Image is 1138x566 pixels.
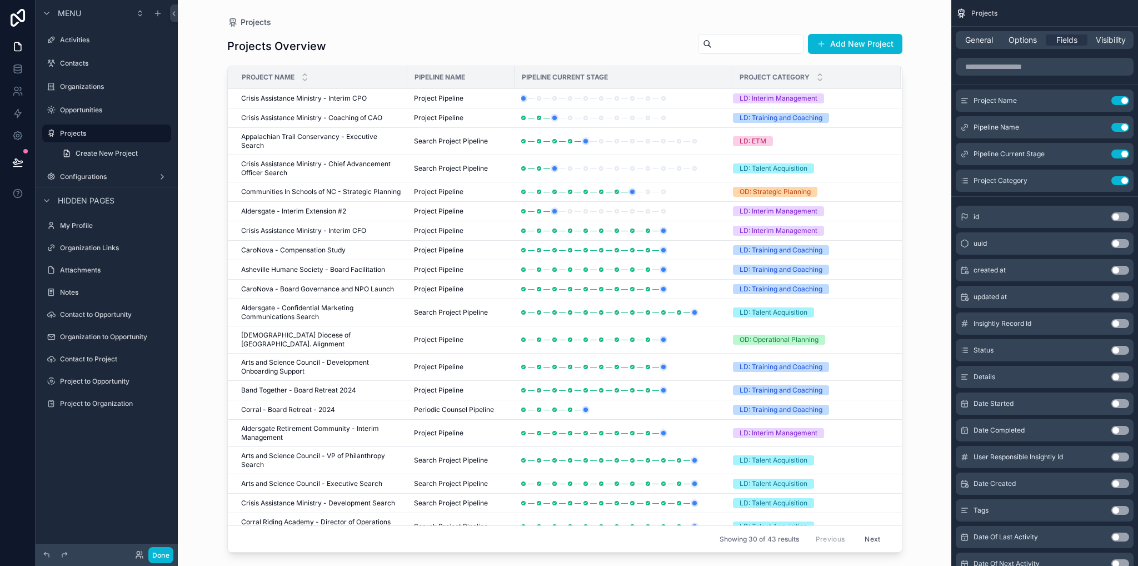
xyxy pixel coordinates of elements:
div: Recruitment (Posting) [583,139,588,143]
div: Sara Send Agreement to Client and File Signed Copy [537,248,541,252]
div: Sara Send Agreement to Client and File Signed Copy [537,96,541,101]
span: Pipeline Current Stage [974,150,1045,158]
a: Project Pipeline [414,265,508,274]
a: My Profile [42,217,171,235]
label: Contact to Project [60,355,169,364]
div: LD: Talent Acquisition [740,479,807,489]
div: Planning [599,229,603,233]
div: Finalize Agreement and Move to Next Stage for Sara to Send [521,310,526,315]
label: Opportunities [60,106,169,115]
span: Project Name [242,73,295,82]
div: LD: Talent Acquisition [740,498,807,508]
div: Sara Send Agreement to Client and File Signed Copy [537,139,541,143]
a: LD: Interim Management [733,226,887,236]
label: Projects [60,129,164,138]
a: Project Pipeline [414,246,508,255]
div: Kick-off [552,229,557,233]
a: Crisis Assistance Ministry - Chief Advancement Officer Search [241,160,401,177]
a: Project Pipeline [414,207,508,216]
div: Kick-off [552,209,557,214]
div: Recruitment (Posting) [583,166,588,171]
span: Project Pipeline [414,207,463,216]
a: Configurations [42,168,171,186]
div: Current stage: Closed [521,285,726,294]
div: Sara Send Agreement to Client and File Signed Copy [537,267,541,272]
label: Activities [60,36,169,44]
div: Current stage: Kick-off [521,113,726,122]
label: Project to Organization [60,399,169,408]
div: LD: Interim Management [740,206,817,216]
a: Search Project Pipeline [414,522,508,531]
div: Training [615,96,619,101]
div: Final Deliverables [630,248,635,252]
div: Finalize Agreement and Move to Next Stage for Sara to Send [521,139,526,143]
div: Kick-off [552,190,557,194]
div: Current stage: Kick-off [521,207,726,216]
div: Finalize Agreement and Move to Next Stage for Sara to Send [521,190,526,194]
a: Aldersgate - Interim Extension #2 [241,207,401,216]
span: Search Project Pipeline [414,456,488,465]
div: LD: Interim Management [740,428,817,438]
a: Crisis Assistance Ministry - Interim CPO [241,94,401,103]
div: Training [615,229,619,233]
div: Training [615,248,619,252]
div: LD: Talent Acquisition [740,163,807,173]
span: Periodic Counsel Pipeline [414,405,494,414]
span: Aldersgate - Interim Extension #2 [241,207,346,216]
div: Assessment Results Delivered [583,229,588,233]
div: Wrap-Up [646,267,650,272]
span: Project Pipeline [414,94,463,103]
div: Current stage: Closed [521,226,726,235]
div: Assessment [568,190,572,194]
a: Create New Project [56,145,171,162]
a: Attachments [42,261,171,279]
span: Search Project Pipeline [414,137,488,146]
a: Projects [227,17,271,28]
div: Training [615,190,619,194]
div: Current stage: Kick-off [521,164,726,173]
span: Search Project Pipeline [414,499,488,508]
div: Assessment [568,267,572,272]
span: Visibility [1096,34,1126,46]
label: My Profile [60,221,169,230]
a: Project Pipeline [414,113,508,122]
div: Current stage: Recruitment (Posting) [521,137,726,146]
div: Kick-off [552,166,557,171]
span: Project Pipeline [414,386,463,395]
a: Aldersgate Retirement Community - Interim Management [241,424,401,442]
div: Final Deliverables [630,116,635,120]
span: uuid [974,239,987,248]
div: LD: Talent Acquisition [740,455,807,465]
div: Current stage: Finalize Agreement and Move to Next Stage for Sara to Send [521,94,726,103]
span: Project Pipeline [414,429,463,438]
div: Closed [661,96,666,101]
span: Project Pipeline [414,226,463,235]
div: Wrap-Up [646,287,650,291]
span: Corral - Board Retreat - 2024 [241,405,335,414]
a: Search Project Pipeline [414,308,508,317]
div: Screening [599,139,603,143]
div: Wrap-Up [646,229,650,233]
a: LD: Training and Coaching [733,284,887,294]
a: Opportunities [42,101,171,119]
div: Final Deliverables [630,96,635,101]
a: Project Pipeline [414,363,508,371]
label: Organization to Opportunity [60,332,169,341]
a: Aldersgate - Confidential Marketing Communications Search [241,304,401,321]
div: Assessment Results Delivered [583,287,588,291]
div: Sara Send Agreement to Client and File Signed Copy [537,116,541,120]
div: Final Deliverables [630,209,635,214]
div: Assessment [568,287,572,291]
a: Organization Links [42,239,171,257]
a: Band Together - Board Retreat 2024 [241,386,401,395]
span: Project Category [740,73,810,82]
div: Final Deliverables [630,190,635,194]
span: CaroNova - Board Governance and NPO Launch [241,285,394,294]
a: Projects [42,125,171,142]
div: Final Deliverables [630,287,635,291]
label: Configurations [60,172,153,181]
a: LD: Training and Coaching [733,113,887,123]
div: Planning [599,190,603,194]
div: Closed [661,287,666,291]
